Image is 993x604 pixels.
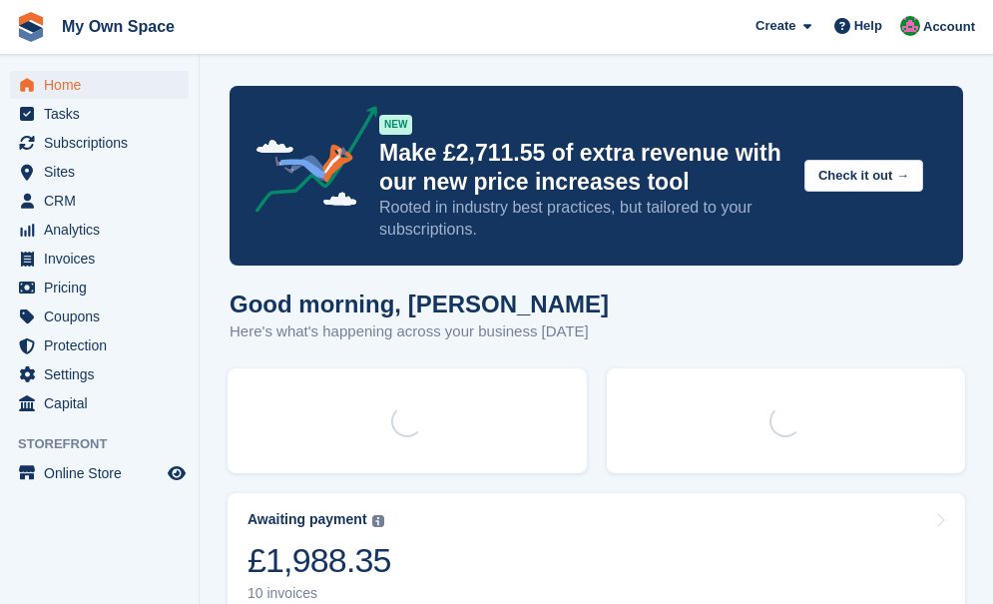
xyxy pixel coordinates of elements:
[372,515,384,527] img: icon-info-grey-7440780725fd019a000dd9b08b2336e03edf1995a4989e88bcd33f0948082b44.svg
[379,115,412,135] div: NEW
[16,12,46,42] img: stora-icon-8386f47178a22dfd0bd8f6a31ec36ba5ce8667c1dd55bd0f319d3a0aa187defe.svg
[10,331,189,359] a: menu
[44,187,164,215] span: CRM
[10,187,189,215] a: menu
[44,274,164,302] span: Pricing
[18,434,199,454] span: Storefront
[10,459,189,487] a: menu
[248,585,391,602] div: 10 invoices
[44,158,164,186] span: Sites
[44,389,164,417] span: Capital
[44,71,164,99] span: Home
[248,511,367,528] div: Awaiting payment
[44,100,164,128] span: Tasks
[230,291,609,317] h1: Good morning, [PERSON_NAME]
[804,160,923,193] button: Check it out →
[10,158,189,186] a: menu
[44,459,164,487] span: Online Store
[230,320,609,343] p: Here's what's happening across your business [DATE]
[44,302,164,330] span: Coupons
[239,106,378,220] img: price-adjustments-announcement-icon-8257ccfd72463d97f412b2fc003d46551f7dbcb40ab6d574587a9cd5c0d94...
[923,17,975,37] span: Account
[10,100,189,128] a: menu
[10,216,189,244] a: menu
[10,274,189,302] a: menu
[10,360,189,388] a: menu
[900,16,920,36] img: Lucy Parry
[44,331,164,359] span: Protection
[10,129,189,157] a: menu
[854,16,882,36] span: Help
[44,216,164,244] span: Analytics
[44,245,164,273] span: Invoices
[10,71,189,99] a: menu
[165,461,189,485] a: Preview store
[10,302,189,330] a: menu
[248,540,391,581] div: £1,988.35
[54,10,183,43] a: My Own Space
[10,389,189,417] a: menu
[379,139,788,197] p: Make £2,711.55 of extra revenue with our new price increases tool
[755,16,795,36] span: Create
[379,197,788,241] p: Rooted in industry best practices, but tailored to your subscriptions.
[44,129,164,157] span: Subscriptions
[44,360,164,388] span: Settings
[10,245,189,273] a: menu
